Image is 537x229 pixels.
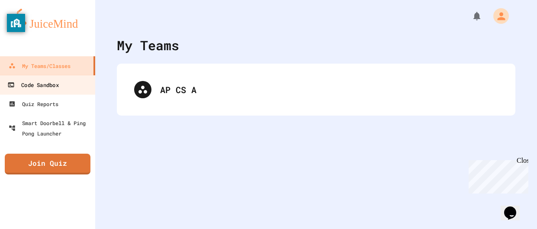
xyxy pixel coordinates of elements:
button: privacy banner [7,14,25,32]
div: Chat with us now!Close [3,3,60,55]
div: My Teams/Classes [9,61,71,71]
div: AP CS A [160,83,498,96]
a: Join Quiz [5,154,90,174]
iframe: chat widget [465,157,528,194]
div: AP CS A [125,72,507,107]
iframe: chat widget [501,194,528,220]
div: Quiz Reports [9,99,58,109]
div: My Notifications [456,9,484,23]
div: Code Sandbox [7,80,58,90]
div: My Account [484,6,511,26]
div: My Teams [117,35,179,55]
div: Smart Doorbell & Ping Pong Launcher [9,118,92,139]
img: logo-orange.svg [9,9,87,31]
